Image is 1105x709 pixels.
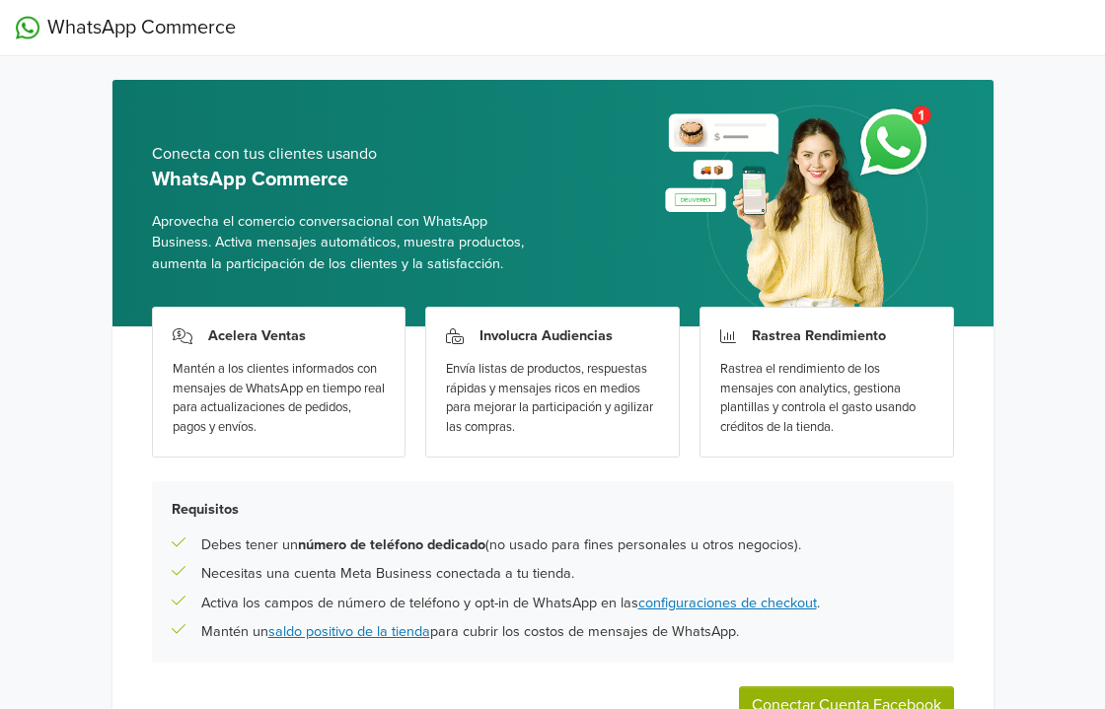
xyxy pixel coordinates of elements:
h3: Involucra Audiencias [479,327,613,344]
a: saldo positivo de la tienda [268,623,430,640]
span: Aprovecha el comercio conversacional con WhatsApp Business. Activa mensajes automáticos, muestra ... [152,211,538,275]
img: whatsapp_setup_banner [648,94,953,326]
div: Rastrea el rendimiento de los mensajes con analytics, gestiona plantillas y controla el gasto usa... [720,360,933,437]
a: configuraciones de checkout [638,595,817,611]
h3: Acelera Ventas [208,327,306,344]
p: Mantén un para cubrir los costos de mensajes de WhatsApp. [201,621,739,643]
div: Mantén a los clientes informados con mensajes de WhatsApp en tiempo real para actualizaciones de ... [173,360,386,437]
h5: Requisitos [172,501,934,518]
div: Envía listas de productos, respuestas rápidas y mensajes ricos en medios para mejorar la particip... [446,360,659,437]
h5: WhatsApp Commerce [152,168,538,191]
b: número de teléfono dedicado [298,536,485,553]
p: Activa los campos de número de teléfono y opt-in de WhatsApp en las . [201,593,820,614]
h3: Rastrea Rendimiento [752,327,886,344]
img: WhatsApp [16,16,39,39]
p: Debes tener un (no usado para fines personales u otros negocios). [201,534,801,556]
p: Necesitas una cuenta Meta Business conectada a tu tienda. [201,563,574,585]
h5: Conecta con tus clientes usando [152,145,538,164]
span: WhatsApp Commerce [47,13,236,42]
